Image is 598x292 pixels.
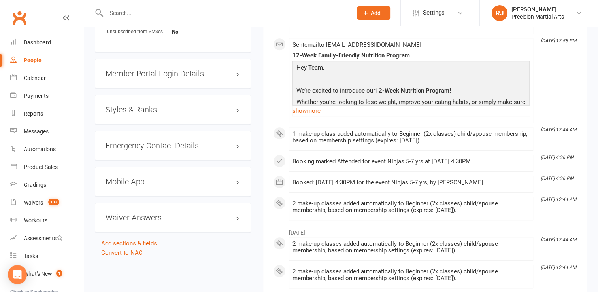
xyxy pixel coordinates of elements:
[10,105,83,123] a: Reports
[541,265,576,270] i: [DATE] 12:44 AM
[10,247,83,265] a: Tasks
[10,87,83,105] a: Payments
[24,217,47,224] div: Workouts
[172,29,217,35] strong: No
[294,86,528,97] p: We’re excited to introduce our
[541,176,573,181] i: [DATE] 4:36 PM
[24,128,49,135] div: Messages
[8,265,27,284] div: Open Intercom Messenger
[24,253,38,259] div: Tasks
[10,51,83,69] a: People
[541,38,576,44] i: [DATE] 12:58 PM
[24,93,49,99] div: Payments
[10,265,83,283] a: What's New1
[24,164,58,170] div: Product Sales
[292,241,530,254] div: 2 make-up classes added automatically to Beginner (2x classes) child/spouse membership, based on ...
[10,229,83,247] a: Assessments
[10,176,83,194] a: Gradings
[541,237,576,243] i: [DATE] 12:44 AM
[292,158,530,165] div: Booking marked Attended for event Ninjas 5-7 yrs at [DATE] 4:30PM
[104,8,347,19] input: Search...
[101,249,143,256] a: Convert to NAC
[56,270,62,277] span: 1
[24,271,52,277] div: What's New
[101,240,157,247] a: Add sections & fields
[292,105,530,116] a: show more
[106,177,240,186] h3: Mobile App
[106,105,240,114] h3: Styles & Ranks
[375,87,451,94] span: 12-Week Nutrition Program!
[10,69,83,87] a: Calendar
[292,41,421,48] span: Sent email to [EMAIL_ADDRESS][DOMAIN_NAME]
[541,127,576,133] i: [DATE] 12:44 AM
[106,213,240,222] h3: Waiver Answers
[10,140,83,158] a: Automations
[24,199,43,206] div: Waivers
[24,57,42,63] div: People
[423,4,445,22] span: Settings
[24,75,46,81] div: Calendar
[10,123,83,140] a: Messages
[9,8,29,28] a: Clubworx
[24,235,63,241] div: Assessments
[541,155,573,160] i: [DATE] 4:36 PM
[292,179,530,186] div: Booked: [DATE] 4:30PM for the event Ninjas 5-7 yrs, by [PERSON_NAME]
[48,199,59,205] span: 132
[10,194,83,212] a: Waivers 132
[492,5,507,21] div: RJ
[292,268,530,282] div: 2 make-up classes added automatically to Beginner (2x classes) child/spouse membership, based on ...
[106,141,240,150] h3: Emergency Contact Details
[24,146,56,152] div: Automations
[106,69,240,78] h3: Member Portal Login Details
[292,131,530,144] div: 1 make-up class added automatically to Beginner (2x classes) child/spouse membership, based on me...
[10,212,83,229] a: Workouts
[24,110,43,117] div: Reports
[292,200,530,214] div: 2 make-up classes added automatically to Beginner (2x classes) child/spouse membership, based on ...
[24,182,46,188] div: Gradings
[294,97,528,118] p: Whether you’re looking to lose weight, improve your eating habits, or simply make sure you're get...
[511,13,564,20] div: Precision Martial Arts
[357,6,390,20] button: Add
[107,28,172,36] div: Unsubscribed from SMSes
[24,39,51,46] div: Dashboard
[541,197,576,202] i: [DATE] 12:44 AM
[10,34,83,51] a: Dashboard
[292,52,530,59] div: 12-Week Family-Friendly Nutrition Program
[511,6,564,13] div: [PERSON_NAME]
[10,158,83,176] a: Product Sales
[294,63,528,74] p: Hey Team,
[371,10,381,16] span: Add
[273,224,577,237] li: [DATE]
